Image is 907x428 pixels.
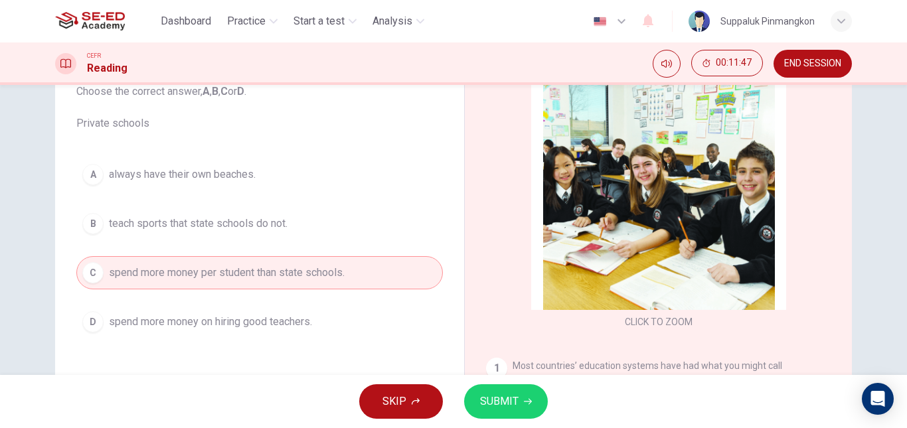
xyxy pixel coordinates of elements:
[288,9,362,33] button: Start a test
[372,13,412,29] span: Analysis
[109,314,312,330] span: spend more money on hiring good teachers.
[480,392,519,411] span: SUBMIT
[203,85,210,98] b: A
[76,305,443,338] button: Dspend more money on hiring good teachers.
[212,85,218,98] b: B
[109,265,345,281] span: spend more money per student than state schools.
[367,9,430,33] button: Analysis
[109,216,288,232] span: teach sports that state schools do not.
[55,8,125,35] img: SE-ED Academy logo
[76,84,443,131] span: Choose the correct answer, , , or . Private schools
[237,85,244,98] b: D
[592,17,608,27] img: en
[359,384,443,419] button: SKIP
[862,383,894,415] div: Open Intercom Messenger
[155,9,216,33] button: Dashboard
[220,85,228,98] b: C
[464,384,548,419] button: SUBMIT
[486,358,507,379] div: 1
[87,60,127,76] h1: Reading
[76,207,443,240] button: Bteach sports that state schools do not.
[87,51,101,60] span: CEFR
[76,158,443,191] button: Aalways have their own beaches.
[82,311,104,332] div: D
[222,9,283,33] button: Practice
[76,256,443,289] button: Cspend more money per student than state schools.
[784,58,841,69] span: END SESSION
[691,50,763,78] div: Hide
[720,13,815,29] div: Suppaluk Pinmangkon
[716,58,752,68] span: 00:11:47
[55,8,155,35] a: SE-ED Academy logo
[161,13,211,29] span: Dashboard
[109,167,256,182] span: always have their own beaches.
[82,262,104,283] div: C
[691,50,763,76] button: 00:11:47
[689,11,710,32] img: Profile picture
[382,392,406,411] span: SKIP
[227,13,266,29] span: Practice
[82,164,104,185] div: A
[82,213,104,234] div: B
[293,13,345,29] span: Start a test
[774,50,852,78] button: END SESSION
[653,50,681,78] div: Mute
